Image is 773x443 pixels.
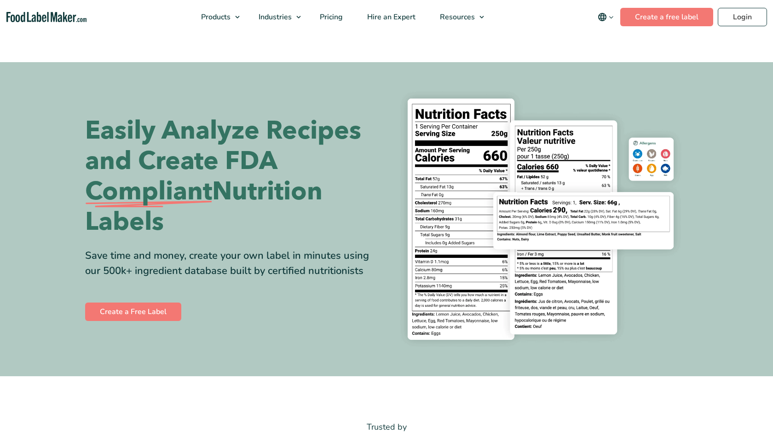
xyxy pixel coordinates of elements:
[256,12,293,22] span: Industries
[198,12,231,22] span: Products
[85,248,380,279] div: Save time and money, create your own label in minutes using our 500k+ ingredient database built b...
[85,176,212,207] span: Compliant
[364,12,416,22] span: Hire an Expert
[620,8,713,26] a: Create a free label
[85,420,688,434] p: Trusted by
[85,303,181,321] a: Create a Free Label
[85,116,380,237] h1: Easily Analyze Recipes and Create FDA Nutrition Labels
[718,8,767,26] a: Login
[317,12,344,22] span: Pricing
[437,12,476,22] span: Resources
